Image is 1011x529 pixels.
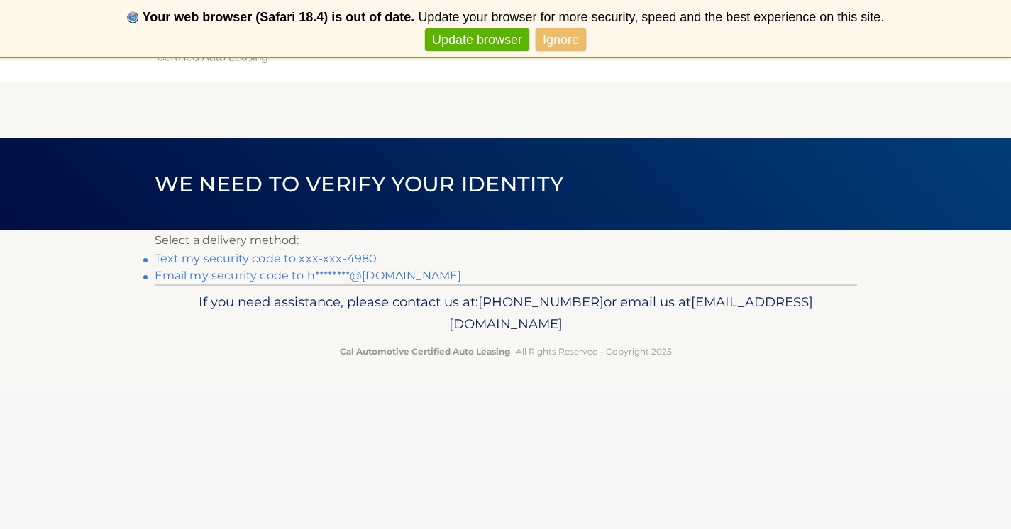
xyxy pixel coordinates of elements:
[164,291,848,336] p: If you need assistance, please contact us at: or email us at
[425,28,529,52] a: Update browser
[478,294,604,310] span: [PHONE_NUMBER]
[155,252,377,265] a: Text my security code to xxx-xxx-4980
[536,28,586,52] a: Ignore
[143,10,415,24] b: Your web browser (Safari 18.4) is out of date.
[155,171,564,197] span: We need to verify your identity
[155,230,857,250] p: Select a delivery method:
[155,269,462,282] a: Email my security code to h********@[DOMAIN_NAME]
[418,10,884,24] span: Update your browser for more security, speed and the best experience on this site.
[340,346,510,357] strong: Cal Automotive Certified Auto Leasing
[164,344,848,359] p: - All Rights Reserved - Copyright 2025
